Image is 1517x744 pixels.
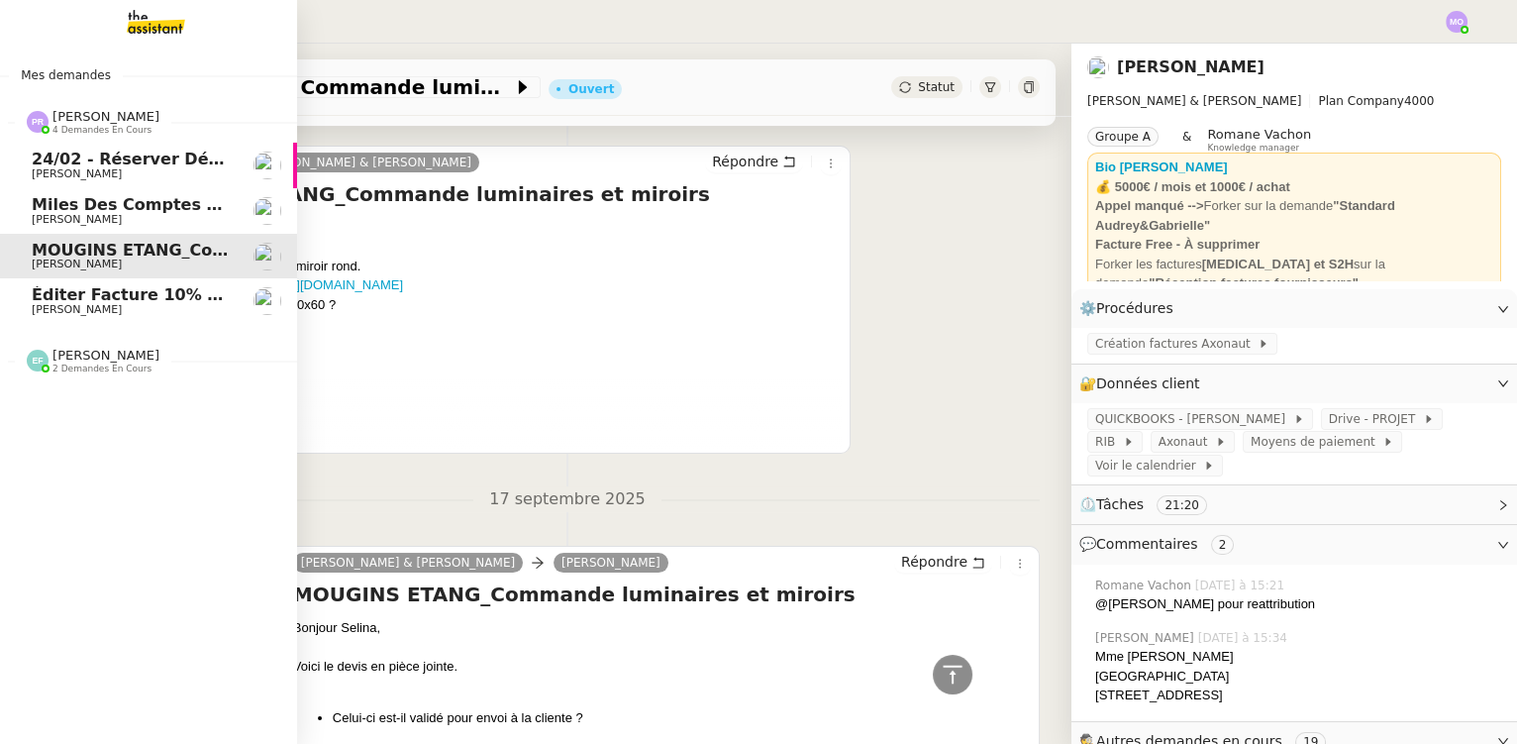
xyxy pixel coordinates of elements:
[1095,456,1203,476] span: Voir le calendrier
[473,486,661,513] span: 17 septembre 2025
[27,111,49,133] img: svg
[1157,495,1207,515] nz-tag: 21:20
[32,285,398,304] span: Éditer facture 10% pour NCV rénovation
[52,364,152,374] span: 2 demandes en cours
[1096,536,1197,552] span: Commentaires
[27,350,49,372] img: svg
[1079,536,1242,552] span: 💬
[1095,198,1203,213] strong: Appel manqué -->
[250,154,479,171] a: [PERSON_NAME] & [PERSON_NAME]
[1318,94,1403,108] span: Plan Company
[293,618,1031,638] div: Bonjour Selina,
[52,109,159,124] span: [PERSON_NAME]
[1149,275,1359,290] strong: "Réception factures fournisseurs"
[1071,365,1517,403] div: 🔐Données client
[1079,372,1208,395] span: 🔐
[293,581,1031,608] h4: MOUGINS ETANG_Commande luminaires et miroirs
[293,554,523,572] a: [PERSON_NAME] & [PERSON_NAME]
[705,151,803,172] button: Répondre
[253,243,281,270] img: users%2FfjlNmCTkLiVoA3HQjY3GA5JXGxb2%2Favatar%2Fstarofservice_97480retdsc0392.png
[104,275,842,295] div: Possible de mettre ce miroir:
[1087,56,1109,78] img: users%2FfjlNmCTkLiVoA3HQjY3GA5JXGxb2%2Favatar%2Fstarofservice_97480retdsc0392.png
[52,348,159,363] span: [PERSON_NAME]
[104,257,842,276] div: Finalement la cliente souhaite un miroir rond.
[32,258,122,270] span: [PERSON_NAME]
[1095,196,1493,235] div: Forker sur la demande
[1117,57,1264,76] a: [PERSON_NAME]
[1211,535,1235,555] nz-tag: 2
[1251,432,1382,452] span: Moyens de paiement
[901,552,967,572] span: Répondre
[104,218,842,238] div: Bonjour [PERSON_NAME],
[253,152,281,179] img: users%2FfjlNmCTkLiVoA3HQjY3GA5JXGxb2%2Favatar%2Fstarofservice_97480retdsc0392.png
[32,303,122,316] span: [PERSON_NAME]
[293,657,1031,677] div: Voici le devis en pièce jointe.
[1207,127,1311,153] app-user-label: Knowledge manager
[1095,667,1501,687] div: [GEOGRAPHIC_DATA]
[1202,257,1354,271] strong: [MEDICAL_DATA] et S2H
[712,152,778,171] span: Répondre
[32,167,122,180] span: [PERSON_NAME]
[1404,94,1435,108] span: 4000
[1446,11,1467,33] img: svg
[1087,127,1159,147] nz-tag: Groupe A
[1071,525,1517,564] div: 💬Commentaires 2
[1095,629,1198,647] span: [PERSON_NAME]
[1095,432,1123,452] span: RIB
[104,295,842,315] div: à la place du [PERSON_NAME] 60x60 ?
[1159,432,1215,452] span: Axonaut
[918,80,955,94] span: Statut
[1095,198,1395,233] strong: "Standard Audrey&Gabrielle"
[1096,300,1173,316] span: Procédures
[1087,94,1301,108] span: [PERSON_NAME] & [PERSON_NAME]
[32,241,485,260] span: MOUGINS ETANG_Commande luminaires et miroirs
[1096,496,1144,512] span: Tâches
[32,213,122,226] span: [PERSON_NAME]
[9,65,123,85] span: Mes demandes
[253,287,281,315] img: users%2FfjlNmCTkLiVoA3HQjY3GA5JXGxb2%2Favatar%2Fstarofservice_97480retdsc0392.png
[1095,237,1260,252] strong: Facture Free - À supprimer
[1096,375,1200,391] span: Données client
[333,708,1031,728] li: Celui-ci est-il validé pour envoi à la cliente ?
[1182,127,1191,153] span: &
[253,197,281,225] img: users%2FfjlNmCTkLiVoA3HQjY3GA5JXGxb2%2Favatar%2Fstarofservice_97480retdsc0392.png
[1195,577,1288,594] span: [DATE] à 15:21
[568,83,614,95] div: Ouvert
[1071,485,1517,524] div: ⏲️Tâches 21:20
[1079,496,1224,512] span: ⏲️
[1329,409,1423,429] span: Drive - PROJET
[1207,127,1311,142] span: Romane Vachon
[52,125,152,136] span: 4 demandes en cours
[1095,577,1195,594] span: Romane Vachon
[1079,297,1182,320] span: ⚙️
[1095,594,1501,614] div: @[PERSON_NAME] pour reattribution
[267,277,403,292] a: [URL][DOMAIN_NAME]
[1071,289,1517,328] div: ⚙️Procédures
[1095,409,1293,429] span: QUICKBOOKS - [PERSON_NAME]
[32,150,887,168] span: 24/02 - Réserver déplacement à [GEOGRAPHIC_DATA] pour [PERSON_NAME] et [PERSON_NAME]
[1207,143,1299,154] span: Knowledge manager
[894,551,992,573] button: Répondre
[104,180,842,208] h4: Re: MOUGINS ETANG_Commande luminaires et miroirs
[1198,629,1291,647] span: [DATE] à 15:34
[1095,334,1258,354] span: Création factures Axonaut
[32,195,422,214] span: Miles des comptes Skywards et Flying Blue
[103,77,513,97] span: MOUGINS ETANG_Commande luminaires et miroirs
[1095,686,1501,705] div: [STREET_ADDRESS]
[1095,647,1501,667] div: Mme [PERSON_NAME]
[554,554,668,572] a: [PERSON_NAME]
[1095,159,1228,174] a: Bio [PERSON_NAME]
[1095,255,1493,293] div: Forker les factures sur la demande
[1095,179,1290,194] strong: 💰 5000€ / mois et 1000€ / achat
